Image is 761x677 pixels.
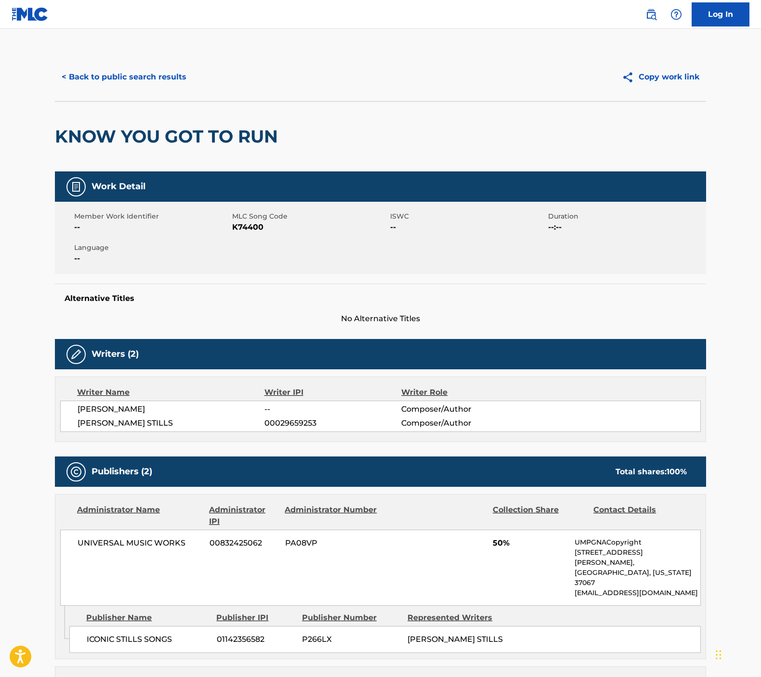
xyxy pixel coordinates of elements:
div: Administrator IPI [209,504,277,527]
span: -- [74,253,230,264]
p: [STREET_ADDRESS][PERSON_NAME], [575,547,700,568]
span: -- [390,221,546,233]
div: Writer Name [77,387,264,398]
h2: KNOW YOU GOT TO RUN [55,126,283,147]
div: Publisher Name [86,612,209,624]
span: ICONIC STILLS SONGS [87,634,210,645]
span: PA08VP [285,537,379,549]
span: ISWC [390,211,546,221]
span: K74400 [232,221,388,233]
p: [GEOGRAPHIC_DATA], [US_STATE] 37067 [575,568,700,588]
div: Total shares: [616,466,687,478]
span: 50% [493,537,567,549]
div: Represented Writers [407,612,506,624]
span: Member Work Identifier [74,211,230,221]
img: Writers [70,349,82,360]
iframe: Chat Widget [713,631,761,677]
div: Drag [716,640,722,669]
span: UNIVERSAL MUSIC WORKS [78,537,202,549]
h5: Work Detail [92,181,145,192]
span: 100 % [667,467,687,476]
button: Copy work link [615,65,706,89]
span: Composer/Author [401,404,526,415]
span: No Alternative Titles [55,313,706,325]
h5: Alternative Titles [65,294,696,303]
span: -- [264,404,401,415]
div: Writer Role [401,387,526,398]
div: Administrator Number [285,504,378,527]
a: Public Search [642,5,661,24]
span: -- [74,221,230,233]
p: [EMAIL_ADDRESS][DOMAIN_NAME] [575,588,700,598]
img: MLC Logo [12,7,49,21]
h5: Writers (2) [92,349,139,360]
img: Work Detail [70,181,82,193]
button: < Back to public search results [55,65,193,89]
h5: Publishers (2) [92,466,152,477]
a: Log In [692,2,749,26]
span: 00029659253 [264,417,401,429]
span: P266LX [302,634,400,645]
div: Contact Details [593,504,687,527]
img: Copy work link [622,71,639,83]
p: UMPGNACopyright [575,537,700,547]
span: 00832425062 [210,537,278,549]
span: [PERSON_NAME] STILLS [78,417,264,429]
div: Publisher Number [302,612,400,624]
span: [PERSON_NAME] STILLS [407,635,503,644]
div: Publisher IPI [216,612,295,624]
span: Duration [548,211,704,221]
img: search [645,9,657,20]
div: Help [667,5,686,24]
span: 01142356582 [217,634,295,645]
div: Writer IPI [264,387,402,398]
div: Administrator Name [77,504,202,527]
span: Language [74,243,230,253]
span: MLC Song Code [232,211,388,221]
span: Composer/Author [401,417,526,429]
img: help [670,9,682,20]
span: --:-- [548,221,704,233]
img: Publishers [70,466,82,478]
div: Collection Share [493,504,586,527]
span: [PERSON_NAME] [78,404,264,415]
